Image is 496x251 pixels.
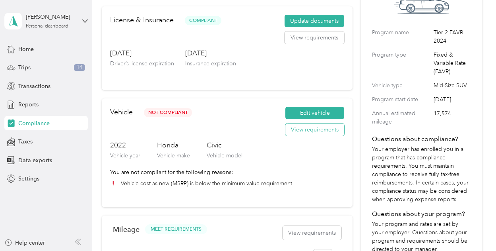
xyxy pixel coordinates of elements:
span: Settings [18,175,39,183]
span: Fixed & Variable Rate (FAVR) [434,51,471,76]
h2: Mileage [113,225,139,233]
h3: [DATE] [110,48,174,58]
button: Update documents [285,15,344,27]
p: Your employer has enrolled you in a program that has compliance requirements. You must maintain c... [372,145,471,204]
li: Vehicle cost as new (MSRP) is below the minimum value requirement [110,179,344,188]
span: Mid-Size SUV [434,81,471,90]
h3: Civic [207,140,242,150]
div: [PERSON_NAME] [26,13,76,21]
h4: Questions about your program? [372,209,471,219]
iframe: Everlance-gr Chat Button Frame [451,206,496,251]
label: Program start date [372,95,431,104]
button: View requirements [283,226,341,240]
label: Vehicle type [372,81,431,90]
p: Vehicle make [157,151,190,160]
p: Insurance expiration [185,59,236,68]
label: Program type [372,51,431,76]
span: Trips [18,63,31,72]
button: Edit vehicle [285,107,344,120]
span: 14 [74,64,85,71]
span: Home [18,45,34,53]
span: Transactions [18,82,50,90]
h2: License & Insurance [110,15,174,25]
h2: Vehicle [110,107,133,118]
span: Reports [18,100,39,109]
span: Taxes [18,137,33,146]
h3: Honda [157,140,190,150]
button: Help center [4,239,45,247]
p: You are not compliant for the following reasons: [110,168,344,176]
p: Vehicle year [110,151,140,160]
button: View requirements [285,124,344,136]
span: Compliant [185,16,221,25]
span: Tier 2 FAVR 2024 [434,28,471,45]
h3: 2022 [110,140,140,150]
p: Driver’s license expiration [110,59,174,68]
h4: Questions about compliance? [372,134,471,144]
div: Personal dashboard [26,24,68,29]
button: View requirements [285,31,344,44]
button: MEET REQUIREMENTS [145,224,207,234]
span: [DATE] [434,95,471,104]
p: Vehicle model [207,151,242,160]
h3: [DATE] [185,48,236,58]
label: Program name [372,28,431,45]
span: 17,574 [434,109,471,126]
label: Annual estimated mileage [372,109,431,126]
span: MEET REQUIREMENTS [151,226,201,233]
span: Data exports [18,156,52,165]
span: Not Compliant [144,108,192,117]
span: Compliance [18,119,50,127]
